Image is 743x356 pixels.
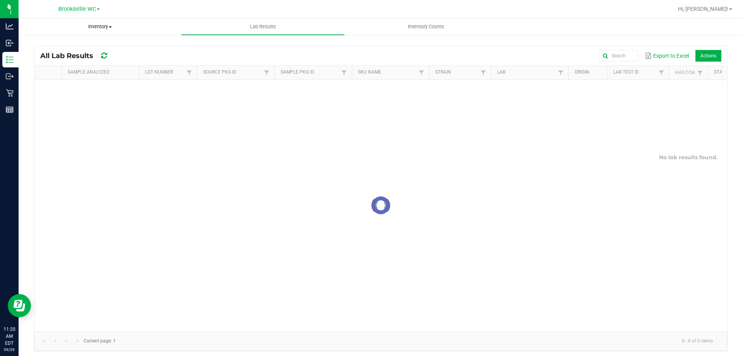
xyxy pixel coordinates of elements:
p: 09/29 [3,347,15,353]
a: Lab Test IDSortable [613,69,656,76]
a: Source Pkg IDSortable [203,69,262,76]
a: Lot NumberSortable [145,69,184,76]
a: Lab Results [181,19,344,35]
inline-svg: Outbound [6,72,14,80]
a: StatusSortable [714,69,738,76]
p: 11:20 AM EDT [3,326,15,347]
a: StrainSortable [435,69,478,76]
a: Filter [695,68,705,78]
span: Brooksville WC [58,6,96,12]
inline-svg: Retail [6,89,14,97]
a: Filter [185,68,194,77]
kendo-pager-info: 0 - 0 of 0 items [120,335,719,347]
a: Filter [657,68,666,77]
kendo-pager: Current page: 1 [34,331,727,351]
span: Inventory Counts [397,23,455,30]
span: Hi, [PERSON_NAME]! [678,6,728,12]
a: LabSortable [497,69,556,76]
a: Filter [339,68,349,77]
inline-svg: Inbound [6,39,14,47]
iframe: Resource center [8,294,31,317]
a: Sample Pkg IDSortable [281,69,339,76]
a: Filter [556,68,565,77]
a: Filter [417,68,426,77]
a: Inventory [19,19,181,35]
th: Has CoA [669,66,708,80]
span: Lab Results [240,23,286,30]
a: Filter [479,68,488,77]
li: Actions [695,50,721,62]
span: Inventory [19,23,181,30]
a: Sample AnalyzedSortable [68,69,136,76]
a: SKU NameSortable [358,69,416,76]
button: Export to Excel [643,49,691,62]
inline-svg: Inventory [6,56,14,64]
a: Inventory Counts [344,19,507,35]
inline-svg: Reports [6,106,14,114]
a: Filter [262,68,271,77]
input: Search [599,50,638,62]
div: All Lab Results [40,49,128,62]
a: OriginSortable [575,69,604,76]
inline-svg: Analytics [6,22,14,30]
